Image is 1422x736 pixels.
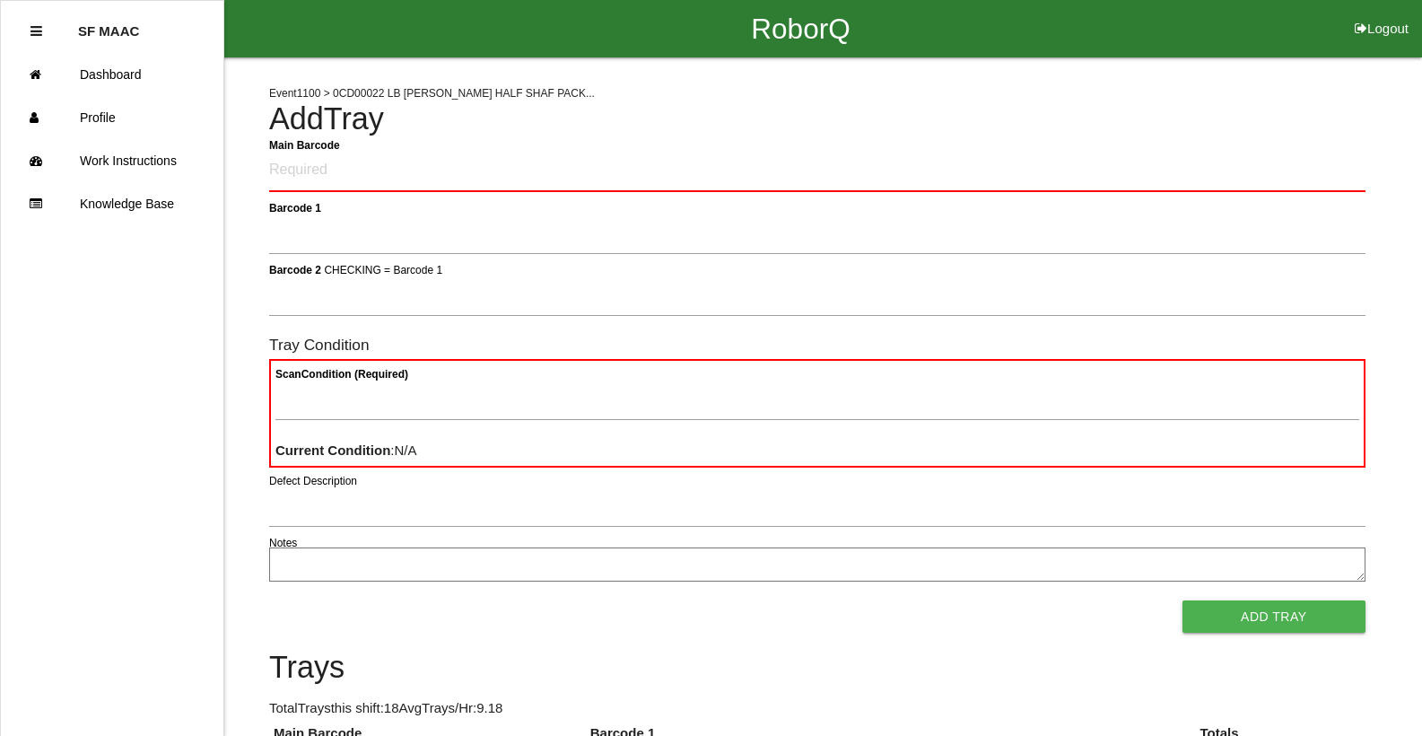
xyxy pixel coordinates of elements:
div: Close [31,10,42,53]
label: Defect Description [269,473,357,489]
input: Required [269,150,1365,192]
b: Scan Condition (Required) [275,368,408,381]
h4: Trays [269,651,1365,685]
h4: Add Tray [269,102,1365,136]
a: Dashboard [1,53,223,96]
span: CHECKING = Barcode 1 [324,263,442,276]
label: Notes [269,535,297,551]
button: Add Tray [1182,600,1365,633]
b: Barcode 2 [269,263,321,276]
a: Work Instructions [1,139,223,182]
b: Current Condition [275,442,390,458]
a: Knowledge Base [1,182,223,225]
p: SF MAAC [78,10,139,39]
span: Event 1100 > 0CD00022 LB [PERSON_NAME] HALF SHAF PACK... [269,87,595,100]
a: Profile [1,96,223,139]
span: : N/A [275,442,417,458]
p: Total Trays this shift: 18 Avg Trays /Hr: 9.18 [269,698,1365,719]
h6: Tray Condition [269,337,1365,354]
b: Main Barcode [269,138,340,151]
b: Barcode 1 [269,201,321,214]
